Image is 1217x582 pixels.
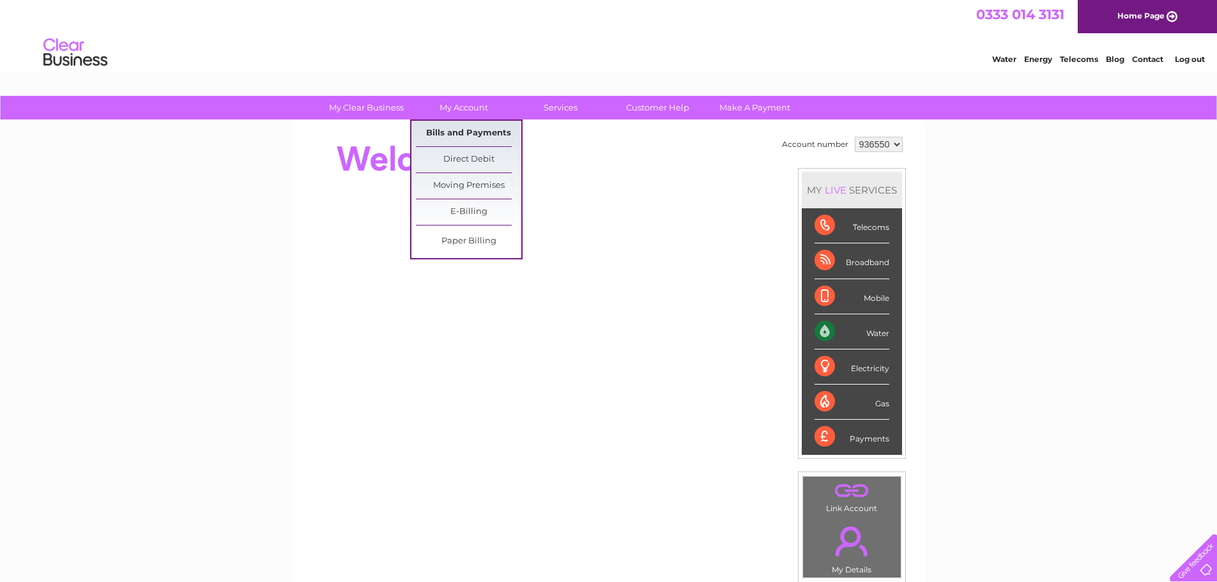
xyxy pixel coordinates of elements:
[416,229,521,254] a: Paper Billing
[815,314,889,349] div: Water
[1175,54,1205,64] a: Log out
[416,147,521,172] a: Direct Debit
[508,96,613,119] a: Services
[416,199,521,225] a: E-Billing
[1132,54,1163,64] a: Contact
[815,349,889,385] div: Electricity
[416,121,521,146] a: Bills and Payments
[605,96,710,119] a: Customer Help
[992,54,1016,64] a: Water
[307,7,911,62] div: Clear Business is a trading name of Verastar Limited (registered in [GEOGRAPHIC_DATA] No. 3667643...
[815,420,889,454] div: Payments
[822,184,849,196] div: LIVE
[815,208,889,243] div: Telecoms
[806,519,898,563] a: .
[702,96,808,119] a: Make A Payment
[802,516,901,578] td: My Details
[802,476,901,516] td: Link Account
[314,96,419,119] a: My Clear Business
[43,33,108,72] img: logo.png
[802,172,902,208] div: MY SERVICES
[1024,54,1052,64] a: Energy
[1106,54,1124,64] a: Blog
[779,134,852,155] td: Account number
[1060,54,1098,64] a: Telecoms
[806,480,898,502] a: .
[411,96,516,119] a: My Account
[815,385,889,420] div: Gas
[976,6,1064,22] a: 0333 014 3131
[416,173,521,199] a: Moving Premises
[815,279,889,314] div: Mobile
[815,243,889,279] div: Broadband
